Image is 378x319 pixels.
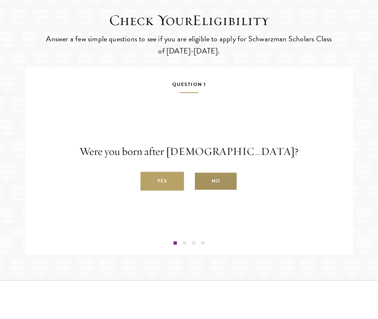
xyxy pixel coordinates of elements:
label: No [194,172,238,191]
p: Were you born after [DEMOGRAPHIC_DATA]? [31,144,347,159]
h2: Check Your Eligibility [45,11,333,29]
label: Yes [140,172,184,191]
h5: Question 1 [31,80,347,93]
p: Answer a few simple questions to see if you are eligible to apply for Schwarzman Scholars Class o... [45,33,333,56]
